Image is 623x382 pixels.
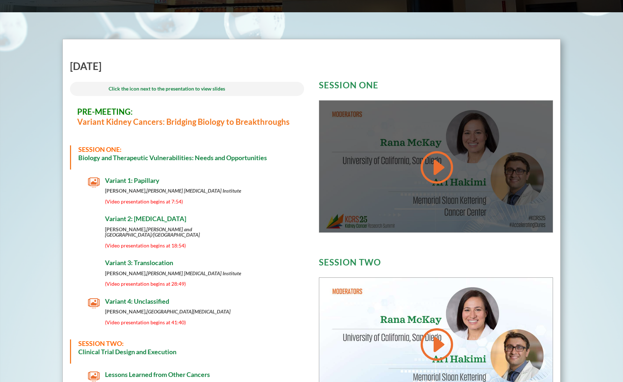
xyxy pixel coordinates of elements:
[78,145,122,153] span: SESSION ONE:
[77,107,297,131] h3: Variant Kidney Cancers: Bridging Biology to Breakthroughs
[146,188,241,194] em: [PERSON_NAME] [MEDICAL_DATA] Institute
[105,226,200,238] strong: [PERSON_NAME],
[77,107,133,117] span: PRE-MEETING:
[105,319,186,325] span: (Video presentation begins at 41:40)
[105,188,241,194] strong: [PERSON_NAME],
[105,226,200,238] em: [PERSON_NAME] and [GEOGRAPHIC_DATA]/[GEOGRAPHIC_DATA]
[319,81,553,93] h3: SESSION ONE
[105,215,186,223] span: Variant 2: [MEDICAL_DATA]
[88,259,100,271] span: 
[88,298,100,309] span: 
[105,176,159,184] span: Variant 1: Papillary
[319,258,553,270] h3: SESSION TWO
[78,348,176,356] strong: Clinical Trial Design and Execution
[146,270,241,276] em: [PERSON_NAME] [MEDICAL_DATA] Institute
[105,281,186,287] span: (Video presentation begins at 28:49)
[105,198,183,205] span: (Video presentation begins at 7:54)
[105,297,169,305] span: Variant 4: Unclassified
[105,259,173,267] span: Variant 3: Translocation
[105,270,241,276] strong: [PERSON_NAME],
[105,370,210,378] span: Lessons Learned from Other Cancers
[88,215,100,227] span: 
[70,61,304,75] h2: [DATE]
[78,154,267,162] strong: Biology and Therapeutic Vulnerabilities: Needs and Opportunities
[105,308,231,315] strong: [PERSON_NAME],
[88,177,100,188] span: 
[78,339,124,347] span: SESSION TWO:
[105,242,186,249] span: (Video presentation begins at 18:54)
[146,308,231,315] em: [GEOGRAPHIC_DATA][MEDICAL_DATA]
[109,85,225,92] span: Click the icon next to the presentation to view slides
